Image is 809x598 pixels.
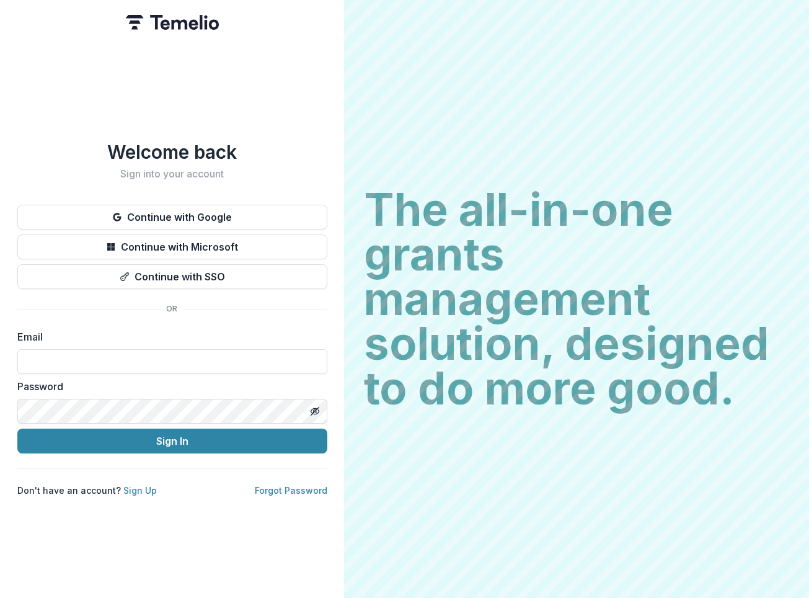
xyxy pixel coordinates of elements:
[17,141,327,163] h1: Welcome back
[17,168,327,180] h2: Sign into your account
[17,429,327,453] button: Sign In
[126,15,219,30] img: Temelio
[17,329,320,344] label: Email
[17,379,320,394] label: Password
[17,484,157,497] p: Don't have an account?
[123,485,157,496] a: Sign Up
[255,485,327,496] a: Forgot Password
[17,205,327,230] button: Continue with Google
[305,401,325,421] button: Toggle password visibility
[17,264,327,289] button: Continue with SSO
[17,234,327,259] button: Continue with Microsoft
